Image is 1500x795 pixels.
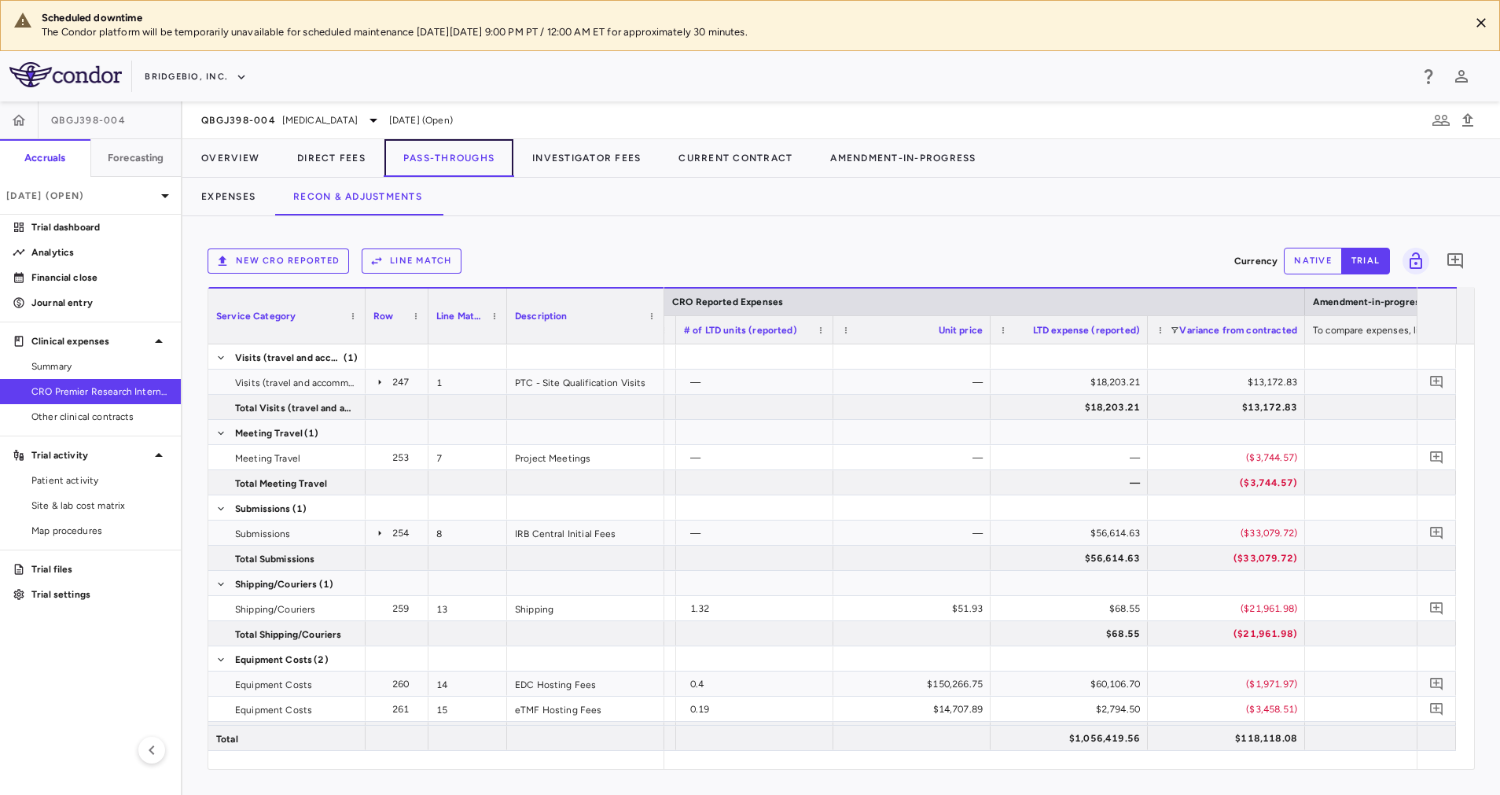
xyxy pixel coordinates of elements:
[847,445,983,470] div: —
[31,562,168,576] p: Trial files
[201,114,276,127] span: QBGJ398-004
[1341,248,1390,274] button: trial
[235,446,300,471] span: Meeting Travel
[690,521,825,546] div: —
[235,396,356,421] span: Total Visits (travel and accommodation costs)
[1426,598,1447,619] button: Add comment
[1442,248,1469,274] button: Add comment
[847,521,983,546] div: —
[42,11,1457,25] div: Scheduled downtime
[1429,450,1444,465] svg: Add comment
[513,139,660,177] button: Investigator Fees
[1162,621,1297,646] div: ($21,961.98)
[847,672,983,697] div: $150,266.75
[436,311,485,322] span: Line Match
[292,496,307,521] span: (1)
[31,296,168,310] p: Journal entry
[380,697,421,722] div: 261
[380,596,421,621] div: 259
[145,64,247,90] button: BridgeBio, Inc.
[31,334,149,348] p: Clinical expenses
[847,697,983,722] div: $14,707.89
[1426,371,1447,392] button: Add comment
[31,220,168,234] p: Trial dashboard
[690,370,825,395] div: —
[373,311,393,322] span: Row
[9,62,122,87] img: logo-full-SnFGN8VE.png
[235,421,303,446] span: Meeting Travel
[1005,726,1140,751] div: $1,056,419.56
[282,113,358,127] span: [MEDICAL_DATA]
[235,345,342,370] span: Visits (travel and accommodation costs)
[235,672,312,697] span: Equipment Costs
[1469,11,1493,35] button: Close
[428,596,507,620] div: 13
[235,597,316,622] span: Shipping/Couriers
[392,370,421,395] div: 247
[1005,546,1140,571] div: $56,614.63
[1426,673,1447,694] button: Add comment
[1179,325,1297,336] span: Variance from contracted
[384,139,513,177] button: Pass-Throughs
[507,697,664,721] div: eTMF Hosting Fees
[507,445,664,469] div: Project Meetings
[660,139,811,177] button: Current Contract
[235,370,356,396] span: Visits (travel and accommodation costs)
[1162,470,1297,495] div: ($3,744.57)
[1426,522,1447,543] button: Add comment
[684,325,797,336] span: # of LTD units (reported)
[428,445,507,469] div: 7
[1234,254,1278,268] p: Currency
[507,596,664,620] div: Shipping
[507,370,664,394] div: PTC - Site Qualification Visits
[690,596,825,621] div: 1.32
[515,311,568,322] span: Description
[108,151,164,165] h6: Forecasting
[1429,676,1444,691] svg: Add comment
[235,471,327,496] span: Total Meeting Travel
[847,370,983,395] div: —
[690,445,825,470] div: —
[31,385,168,399] span: CRO Premier Research International
[1429,601,1444,616] svg: Add comment
[428,521,507,545] div: 8
[31,245,168,259] p: Analytics
[31,587,168,602] p: Trial settings
[1005,395,1140,420] div: $18,203.21
[216,727,238,752] span: Total
[235,521,291,547] span: Submissions
[31,359,168,374] span: Summary
[1162,726,1297,751] div: $118,118.08
[811,139,994,177] button: Amendment-In-Progress
[1162,546,1297,571] div: ($33,079.72)
[362,248,461,274] button: Line Match
[672,296,783,307] span: CRO Reported Expenses
[1005,697,1140,722] div: $2,794.50
[235,547,315,572] span: Total Submissions
[182,139,278,177] button: Overview
[1005,596,1140,621] div: $68.55
[235,723,336,748] span: Total Equipment Costs
[690,672,825,697] div: 0.4
[428,370,507,394] div: 1
[216,311,296,322] span: Service Category
[42,25,1457,39] p: The Condor platform will be temporarily unavailable for scheduled maintenance [DATE][DATE] 9:00 P...
[314,647,328,672] span: (2)
[1005,470,1140,495] div: —
[1033,325,1140,336] span: LTD expense (reported)
[1284,248,1342,274] button: native
[344,345,358,370] span: (1)
[31,524,168,538] span: Map procedures
[1005,370,1140,395] div: $18,203.21
[1162,672,1297,697] div: ($1,971.97)
[235,496,291,521] span: Submissions
[1426,447,1447,468] button: Add comment
[389,113,453,127] span: [DATE] (Open)
[1162,521,1297,546] div: ($33,079.72)
[182,178,274,215] button: Expenses
[304,421,318,446] span: (1)
[1005,672,1140,697] div: $60,106.70
[1429,701,1444,716] svg: Add comment
[1429,374,1444,389] svg: Add comment
[274,178,441,215] button: Recon & Adjustments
